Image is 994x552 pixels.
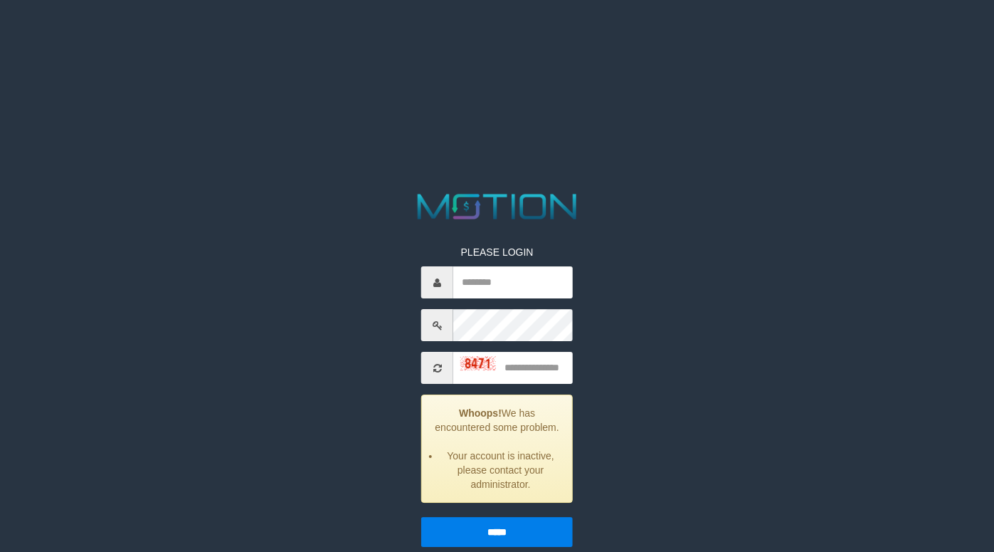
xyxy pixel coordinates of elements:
p: PLEASE LOGIN [421,245,573,259]
strong: Whoops! [459,407,502,419]
img: MOTION_logo.png [410,189,583,224]
img: captcha [460,357,496,371]
li: Your account is inactive, please contact your administrator. [440,449,561,491]
div: We has encountered some problem. [421,395,573,503]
